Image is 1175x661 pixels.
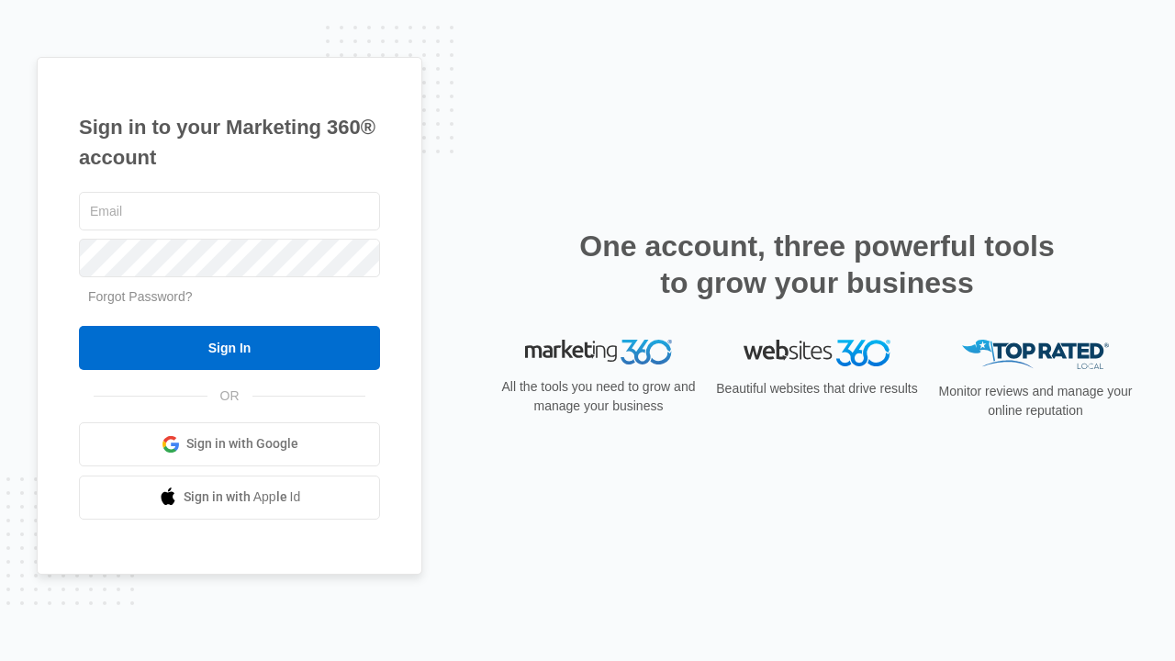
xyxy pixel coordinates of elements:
[574,228,1060,301] h2: One account, three powerful tools to grow your business
[79,326,380,370] input: Sign In
[714,379,920,398] p: Beautiful websites that drive results
[79,112,380,173] h1: Sign in to your Marketing 360® account
[525,340,672,365] img: Marketing 360
[207,387,252,406] span: OR
[744,340,890,366] img: Websites 360
[79,422,380,466] a: Sign in with Google
[88,289,193,304] a: Forgot Password?
[79,476,380,520] a: Sign in with Apple Id
[933,382,1138,420] p: Monitor reviews and manage your online reputation
[962,340,1109,370] img: Top Rated Local
[496,377,701,416] p: All the tools you need to grow and manage your business
[184,487,301,507] span: Sign in with Apple Id
[186,434,298,454] span: Sign in with Google
[79,192,380,230] input: Email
